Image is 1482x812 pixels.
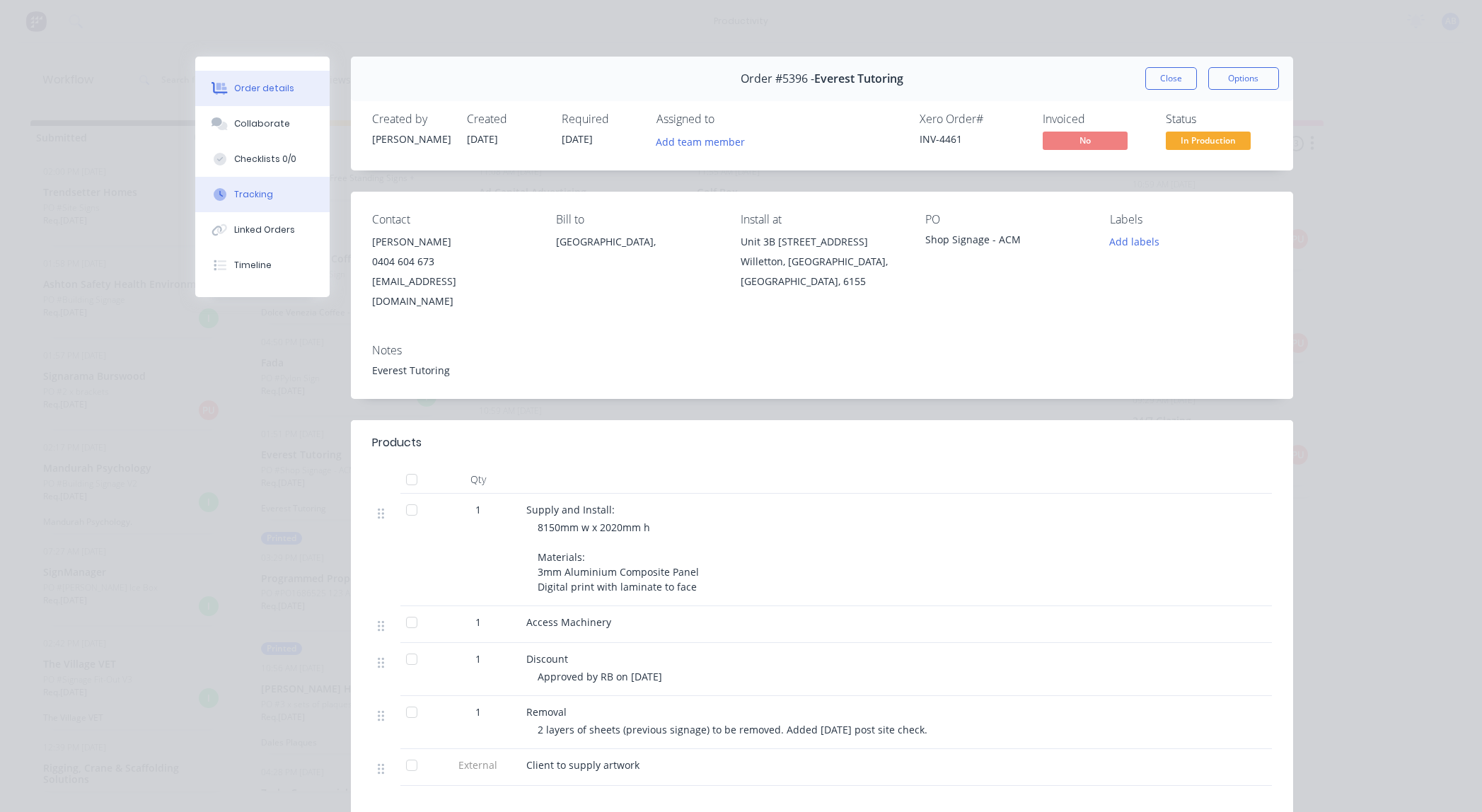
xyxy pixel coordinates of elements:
div: Timeline [234,259,272,272]
div: 0404 604 673 [372,252,534,272]
span: External [441,758,515,772]
span: 1 [475,502,481,517]
button: Checklists 0/0 [195,141,330,177]
span: [DATE] [467,132,498,146]
span: 8150mm w x 2020mm h Materials: 3mm Aluminium Composite Panel Digital print with laminate to face [538,521,699,593]
div: Required [562,112,639,126]
button: Add labels [1102,232,1167,251]
button: Add team member [648,132,752,151]
button: Tracking [195,177,330,212]
div: Linked Orders [234,224,295,236]
div: Tracking [234,188,273,201]
div: Order details [234,82,294,95]
div: [GEOGRAPHIC_DATA], [556,232,718,277]
span: Access Machinery [526,615,611,629]
span: 1 [475,704,481,719]
div: Bill to [556,213,718,226]
span: Removal [526,705,567,719]
div: [EMAIL_ADDRESS][DOMAIN_NAME] [372,272,534,311]
button: Close [1145,67,1197,90]
button: Timeline [195,248,330,283]
div: Checklists 0/0 [234,153,296,166]
span: Discount [526,652,568,666]
div: INV-4461 [920,132,1026,146]
span: Order #5396 - [741,72,814,86]
span: Everest Tutoring [814,72,903,86]
div: Unit 3B [STREET_ADDRESS]Willetton, [GEOGRAPHIC_DATA], [GEOGRAPHIC_DATA], 6155 [741,232,903,291]
div: Products [372,434,422,451]
div: Labels [1110,213,1272,226]
div: Contact [372,213,534,226]
div: Notes [372,344,1272,357]
div: Created [467,112,545,126]
div: Xero Order # [920,112,1026,126]
div: Created by [372,112,450,126]
span: 2 layers of sheets (previous signage) to be removed. Added [DATE] post site check. [538,723,927,736]
div: Willetton, [GEOGRAPHIC_DATA], [GEOGRAPHIC_DATA], 6155 [741,252,903,291]
div: [PERSON_NAME] [372,232,534,252]
button: In Production [1166,132,1251,153]
div: Everest Tutoring [372,363,1272,378]
div: Invoiced [1043,112,1149,126]
button: Add team member [656,132,753,151]
span: Client to supply artwork [526,758,639,772]
div: PO [925,213,1087,226]
div: Install at [741,213,903,226]
div: Unit 3B [STREET_ADDRESS] [741,232,903,252]
span: Approved by RB on [DATE] [538,670,662,683]
button: Order details [195,71,330,106]
div: Status [1166,112,1272,126]
button: Linked Orders [195,212,330,248]
button: Collaborate [195,106,330,141]
div: [GEOGRAPHIC_DATA], [556,232,718,252]
div: [PERSON_NAME]0404 604 673[EMAIL_ADDRESS][DOMAIN_NAME] [372,232,534,311]
div: Assigned to [656,112,798,126]
button: Options [1208,67,1279,90]
span: Supply and Install: [526,503,615,516]
div: Qty [436,465,521,494]
span: No [1043,132,1128,149]
span: In Production [1166,132,1251,149]
span: 1 [475,615,481,630]
div: Shop Signage - ACM [925,232,1087,252]
span: [DATE] [562,132,593,146]
div: [PERSON_NAME] [372,132,450,146]
div: Collaborate [234,117,290,130]
span: 1 [475,651,481,666]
